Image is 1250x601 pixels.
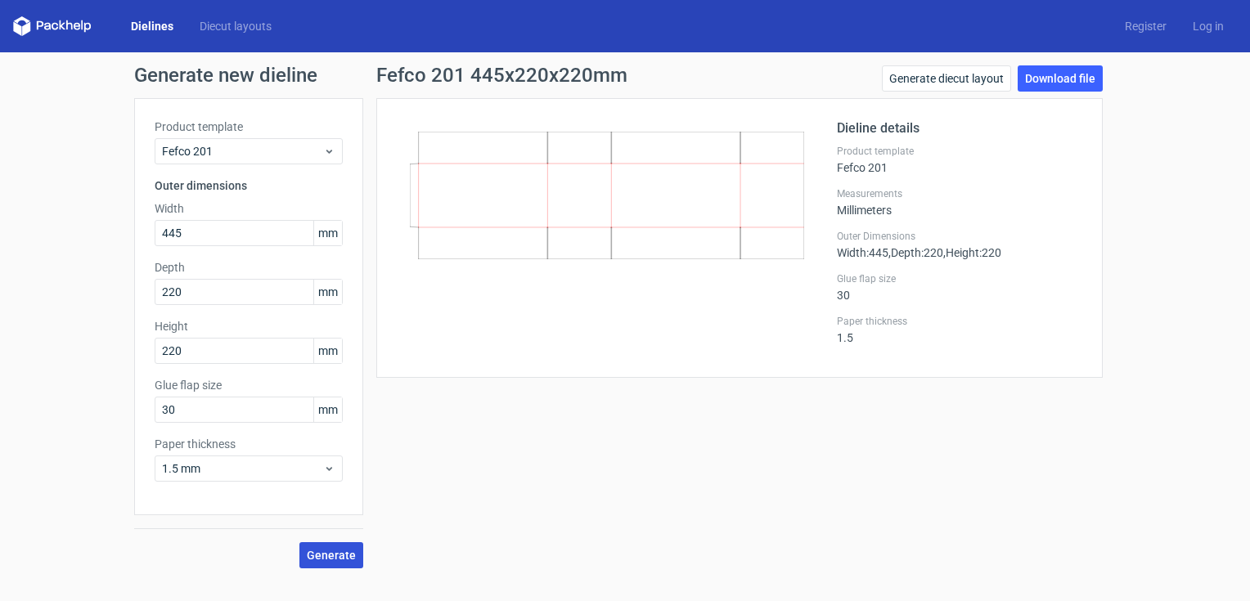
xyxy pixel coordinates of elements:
[837,145,1082,158] label: Product template
[313,280,342,304] span: mm
[299,542,363,568] button: Generate
[837,246,888,259] span: Width : 445
[1112,18,1180,34] a: Register
[313,339,342,363] span: mm
[313,397,342,422] span: mm
[837,187,1082,200] label: Measurements
[155,200,343,217] label: Width
[162,460,323,477] span: 1.5 mm
[155,377,343,393] label: Glue flap size
[187,18,285,34] a: Diecut layouts
[162,143,323,159] span: Fefco 201
[837,272,1082,302] div: 30
[882,65,1011,92] a: Generate diecut layout
[1180,18,1237,34] a: Log in
[1018,65,1103,92] a: Download file
[837,315,1082,344] div: 1.5
[313,221,342,245] span: mm
[155,177,343,194] h3: Outer dimensions
[837,315,1082,328] label: Paper thickness
[155,119,343,135] label: Product template
[155,318,343,334] label: Height
[307,549,356,561] span: Generate
[155,436,343,452] label: Paper thickness
[837,230,1082,243] label: Outer Dimensions
[837,187,1082,217] div: Millimeters
[376,65,627,85] h1: Fefco 201 445x220x220mm
[134,65,1116,85] h1: Generate new dieline
[837,145,1082,174] div: Fefco 201
[943,246,1001,259] span: , Height : 220
[837,272,1082,285] label: Glue flap size
[888,246,943,259] span: , Depth : 220
[155,259,343,276] label: Depth
[118,18,187,34] a: Dielines
[837,119,1082,138] h2: Dieline details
